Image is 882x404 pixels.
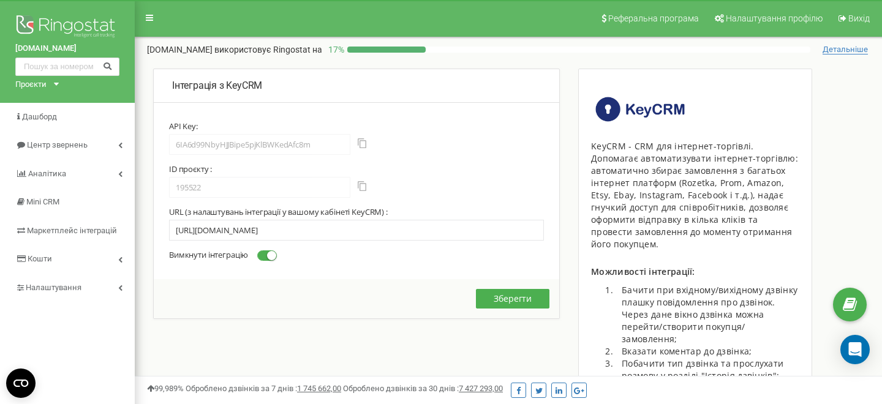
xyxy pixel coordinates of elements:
span: Дашборд [22,112,57,121]
div: Open Intercom Messenger [840,335,870,364]
label: API Key: [169,121,198,131]
p: Інтеграція з KeyCRM [172,79,541,93]
label: URL (з налаштувань інтеграції у вашому кабінеті KeyCRM) : [169,207,388,217]
u: 7 427 293,00 [459,384,503,393]
li: Вказати коментар до дзвінка; [616,345,799,357]
label: ID проєкту : [169,164,212,174]
label: Вимкнути інтеграцію [169,250,277,261]
span: Mini CRM [26,197,59,206]
span: Реферальна програма [608,13,699,23]
span: Аналiтика [28,169,66,178]
img: Ringostat logo [15,12,119,43]
span: Вихід [848,13,870,23]
div: KeyCRM - CRM для інтернет-торгівлі. Допомагає автоматизувати інтернет-торгівлю: автоматично збира... [591,140,799,250]
span: Маркетплейс інтеграцій [27,226,117,235]
p: [DOMAIN_NAME] [147,43,322,56]
span: Детальніше [823,45,868,54]
div: Проєкти [15,79,47,91]
span: Налаштування [26,283,81,292]
u: 1 745 662,00 [297,384,341,393]
li: Бачити при вхідному/вихідному дзвінку плашку повідомлення про дзвінок. Через дане вікно дзвінка м... [616,284,799,345]
span: Налаштування профілю [726,13,823,23]
a: [DOMAIN_NAME] [15,43,119,54]
span: 99,989% [147,384,184,393]
p: 17 % [322,43,347,56]
span: Кошти [28,254,52,263]
span: використовує Ringostat на [214,45,322,54]
img: image [591,94,689,125]
span: Оброблено дзвінків за 7 днів : [186,384,341,393]
li: Побачити тип дзвінка та прослухати розмову у розділі "Історія дзвінків"; [616,357,799,382]
p: Можливості інтеграції: [591,266,799,278]
span: Центр звернень [27,140,88,149]
button: Зберегти [476,289,549,309]
span: Оброблено дзвінків за 30 днів : [343,384,503,393]
input: Пошук за номером [15,58,119,76]
button: Open CMP widget [6,368,36,398]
